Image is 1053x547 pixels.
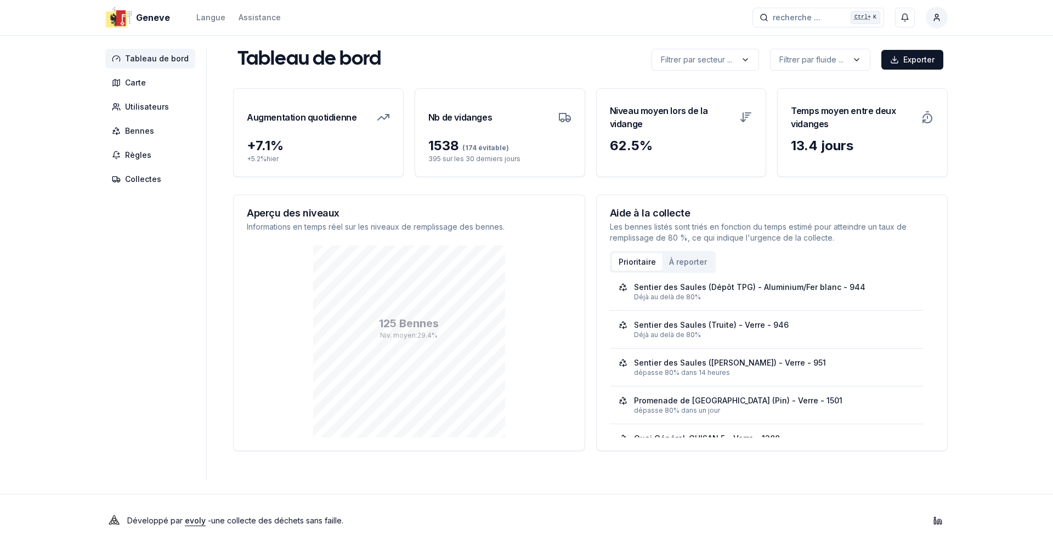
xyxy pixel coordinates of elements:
[634,331,915,339] div: Déjà au delà de 80%
[612,253,663,271] button: Prioritaire
[196,12,225,23] div: Langue
[634,368,915,377] div: dépasse 80% dans 14 heures
[779,54,843,65] p: Filtrer par fluide ...
[125,174,161,185] span: Collectes
[619,357,915,377] a: Sentier des Saules ([PERSON_NAME]) - Verre - 951dépasse 80% dans 14 heures
[196,11,225,24] button: Langue
[428,137,571,155] div: 1538
[428,155,571,163] p: 395 sur les 30 derniers jours
[610,208,935,218] h3: Aide à la collecte
[661,54,732,65] p: Filtrer par secteur ...
[239,11,281,24] a: Assistance
[125,53,189,64] span: Tableau de bord
[619,282,915,301] a: Sentier des Saules (Dépôt TPG) - Aluminium/Fer blanc - 944Déjà au delà de 80%
[459,144,509,152] span: (174 évitable)
[105,512,123,529] img: Evoly Logo
[619,433,915,453] a: Quai Général-GUISAN 5 - Verre - 1288
[791,137,934,155] div: 13.4 jours
[247,137,390,155] div: + 7.1 %
[652,49,759,71] button: label
[125,77,146,88] span: Carte
[247,221,571,232] p: Informations en temps réel sur les niveaux de remplissage des bennes.
[125,150,151,161] span: Règles
[105,169,200,189] a: Collectes
[237,49,381,71] h1: Tableau de bord
[634,293,915,301] div: Déjà au delà de 80%
[105,4,132,31] img: Geneve Logo
[125,101,169,112] span: Utilisateurs
[634,320,789,331] div: Sentier des Saules (Truite) - Verre - 946
[127,513,343,528] p: Développé par - une collecte des déchets sans faille .
[634,406,915,415] div: dépasse 80% dans un jour
[185,516,206,525] a: evoly
[610,221,935,243] p: Les bennes listés sont triés en fonction du temps estimé pour atteindre un taux de remplissage de...
[105,73,200,93] a: Carte
[105,49,200,69] a: Tableau de bord
[247,155,390,163] p: + 5.2 % hier
[247,208,571,218] h3: Aperçu des niveaux
[610,137,753,155] div: 62.5 %
[247,102,356,133] h3: Augmentation quotidienne
[125,126,154,136] span: Bennes
[105,11,174,24] a: Geneve
[105,145,200,165] a: Règles
[773,12,820,23] span: recherche ...
[105,97,200,117] a: Utilisateurs
[619,395,915,415] a: Promenade de [GEOGRAPHIC_DATA] (Pin) - Verre - 1501dépasse 80% dans un jour
[634,395,842,406] div: Promenade de [GEOGRAPHIC_DATA] (Pin) - Verre - 1501
[105,121,200,141] a: Bennes
[881,50,943,70] button: Exporter
[663,253,714,271] button: À reporter
[770,49,870,71] button: label
[634,282,865,293] div: Sentier des Saules (Dépôt TPG) - Aluminium/Fer blanc - 944
[634,433,780,444] div: Quai Général-GUISAN 5 - Verre - 1288
[634,357,826,368] div: Sentier des Saules ([PERSON_NAME]) - Verre - 951
[752,8,884,27] button: recherche ...Ctrl+K
[610,102,733,133] h3: Niveau moyen lors de la vidange
[428,102,492,133] h3: Nb de vidanges
[136,11,170,24] span: Geneve
[791,102,914,133] h3: Temps moyen entre deux vidanges
[619,320,915,339] a: Sentier des Saules (Truite) - Verre - 946Déjà au delà de 80%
